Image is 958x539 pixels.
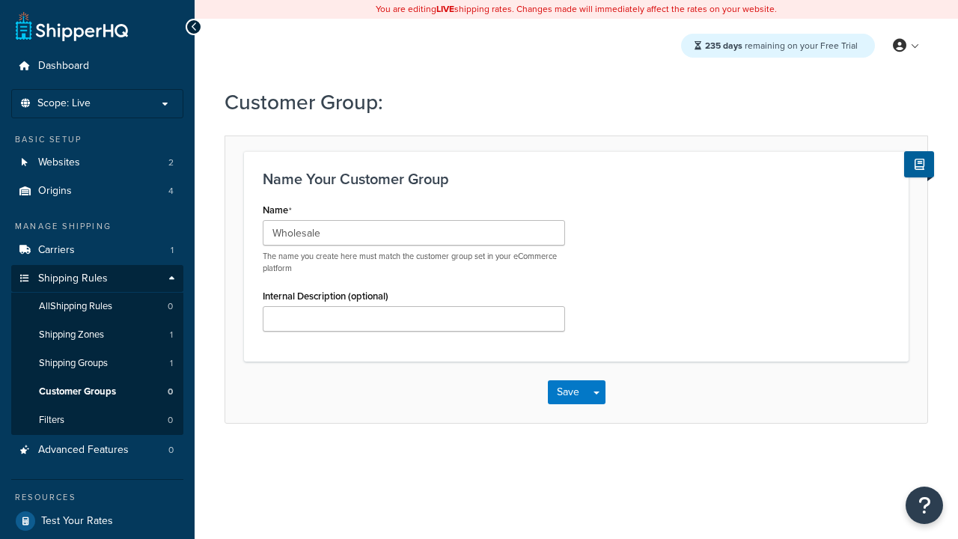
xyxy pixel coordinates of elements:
[11,149,183,177] li: Websites
[11,265,183,436] li: Shipping Rules
[38,185,72,198] span: Origins
[263,251,565,274] p: The name you create here must match the customer group set in your eCommerce platform
[11,177,183,205] li: Origins
[168,156,174,169] span: 2
[705,39,742,52] strong: 235 days
[39,329,104,341] span: Shipping Zones
[11,350,183,377] a: Shipping Groups1
[38,60,89,73] span: Dashboard
[11,293,183,320] a: AllShipping Rules0
[168,300,173,313] span: 0
[11,508,183,535] a: Test Your Rates
[11,149,183,177] a: Websites2
[168,185,174,198] span: 4
[11,436,183,464] li: Advanced Features
[263,290,388,302] label: Internal Description (optional)
[39,300,112,313] span: All Shipping Rules
[168,386,173,398] span: 0
[38,156,80,169] span: Websites
[168,414,173,427] span: 0
[11,350,183,377] li: Shipping Groups
[11,406,183,434] a: Filters0
[11,378,183,406] li: Customer Groups
[11,133,183,146] div: Basic Setup
[11,265,183,293] a: Shipping Rules
[225,88,909,117] h1: Customer Group:
[171,244,174,257] span: 1
[11,436,183,464] a: Advanced Features0
[37,97,91,110] span: Scope: Live
[11,220,183,233] div: Manage Shipping
[904,151,934,177] button: Show Help Docs
[38,272,108,285] span: Shipping Rules
[11,321,183,349] a: Shipping Zones1
[11,321,183,349] li: Shipping Zones
[11,237,183,264] a: Carriers1
[263,171,890,187] h3: Name Your Customer Group
[906,487,943,524] button: Open Resource Center
[38,444,129,457] span: Advanced Features
[705,39,858,52] span: remaining on your Free Trial
[39,386,116,398] span: Customer Groups
[170,329,173,341] span: 1
[39,357,108,370] span: Shipping Groups
[39,414,64,427] span: Filters
[38,244,75,257] span: Carriers
[11,52,183,80] a: Dashboard
[11,491,183,504] div: Resources
[170,357,173,370] span: 1
[11,406,183,434] li: Filters
[436,2,454,16] b: LIVE
[41,515,113,528] span: Test Your Rates
[11,237,183,264] li: Carriers
[263,204,292,216] label: Name
[11,177,183,205] a: Origins4
[168,444,174,457] span: 0
[11,378,183,406] a: Customer Groups0
[548,380,588,404] button: Save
